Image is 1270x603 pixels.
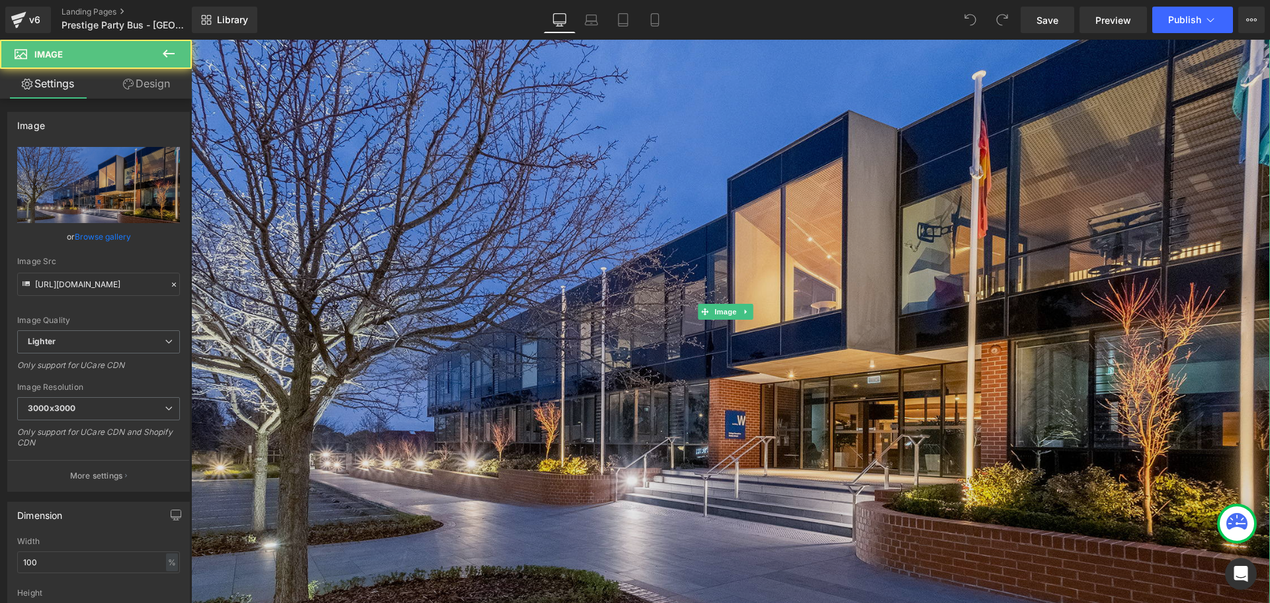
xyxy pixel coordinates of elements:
div: Only support for UCare CDN and Shopify CDN [17,427,180,457]
div: Dimension [17,502,63,521]
button: More [1238,7,1265,33]
span: Preview [1095,13,1131,27]
b: Lighter [28,336,56,346]
p: More settings [70,470,123,482]
a: Mobile [639,7,671,33]
input: Link [17,273,180,296]
span: Publish [1168,15,1201,25]
a: Design [99,69,194,99]
span: Prestige Party Bus - [GEOGRAPHIC_DATA] [62,20,189,30]
div: % [166,553,178,571]
div: Image [17,113,45,131]
a: Landing Pages [62,7,214,17]
div: Image Quality [17,316,180,325]
a: Expand / Collapse [548,264,562,280]
div: v6 [26,11,43,28]
button: Undo [957,7,984,33]
span: Save [1037,13,1058,27]
span: Image [521,264,548,280]
b: 3000x3000 [28,403,75,413]
a: New Library [192,7,257,33]
a: Browse gallery [75,225,131,248]
a: Tablet [607,7,639,33]
button: More settings [8,460,189,491]
button: Publish [1152,7,1233,33]
button: Redo [989,7,1015,33]
div: Open Intercom Messenger [1225,558,1257,590]
div: Only support for UCare CDN [17,360,180,379]
div: Image Resolution [17,383,180,392]
span: Library [217,14,248,26]
a: v6 [5,7,51,33]
a: Desktop [544,7,575,33]
a: Preview [1079,7,1147,33]
input: auto [17,551,180,573]
span: Image [34,49,63,60]
div: Image Src [17,257,180,266]
div: Width [17,537,180,546]
div: Height [17,588,180,598]
div: or [17,230,180,244]
a: Laptop [575,7,607,33]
